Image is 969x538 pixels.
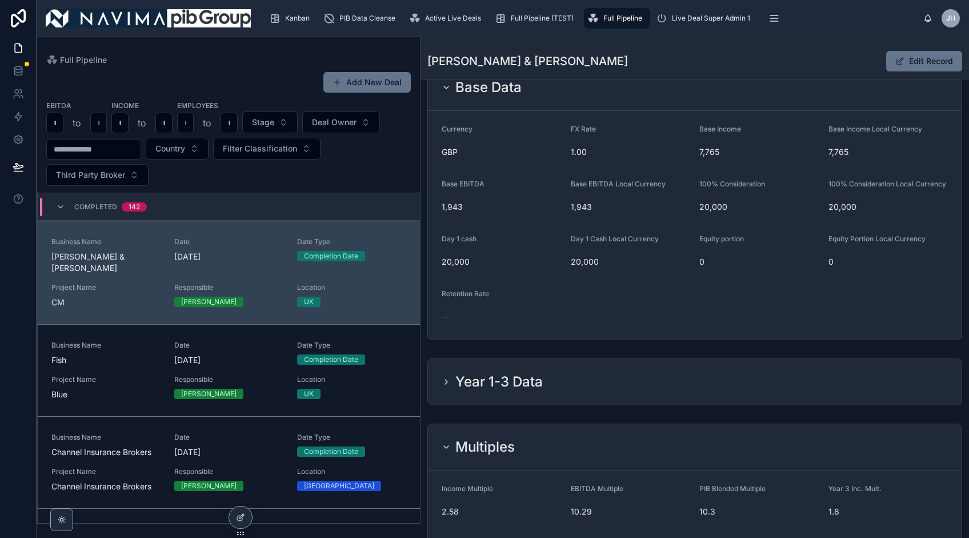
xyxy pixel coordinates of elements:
[442,256,562,268] span: 20,000
[603,14,642,23] span: Full Pipeline
[304,297,314,307] div: UK
[174,447,283,458] span: [DATE]
[699,484,766,493] span: PIB Blended Multiple
[174,251,283,262] span: [DATE]
[828,234,926,243] span: Equity Portion Local Currency
[320,8,403,29] a: PIB Data Cleanse
[46,100,71,110] label: EBITDA
[51,375,161,384] span: Project Name
[442,201,562,213] span: 1,943
[51,237,161,246] span: Business Name
[304,251,358,261] div: Completion Date
[174,375,283,384] span: Responsible
[571,234,659,243] span: Day 1 Cash Local Currency
[828,201,948,213] span: 20,000
[242,111,298,133] button: Select Button
[511,14,574,23] span: Full Pipeline (TEST)
[174,283,283,292] span: Responsible
[38,324,420,416] a: Business NameFishDate[DATE]Date TypeCompletion DateProject NameBlueResponsible[PERSON_NAME]Locati...
[699,180,765,188] span: 100% Consideration
[60,54,107,66] span: Full Pipeline
[74,202,117,212] span: Completed
[339,14,395,23] span: PIB Data Cleanse
[828,484,882,493] span: Year 3 Inc. Mult.
[51,467,161,476] span: Project Name
[51,389,161,400] span: Blue
[174,237,283,246] span: Date
[297,283,406,292] span: Location
[571,256,691,268] span: 20,000
[138,116,146,130] p: to
[155,143,185,154] span: Country
[51,251,161,274] span: [PERSON_NAME] & [PERSON_NAME]
[828,256,948,268] span: 0
[442,506,562,517] span: 2.58
[56,169,125,181] span: Third Party Broker
[442,234,477,243] span: Day 1 cash
[51,433,161,442] span: Business Name
[571,180,666,188] span: Base EBITDA Local Currency
[442,125,473,133] span: Currency
[571,506,691,517] span: 10.29
[571,201,691,213] span: 1,943
[297,433,406,442] span: Date Type
[181,481,237,491] div: [PERSON_NAME]
[174,433,283,442] span: Date
[146,138,209,160] button: Select Button
[73,116,81,130] p: to
[260,6,923,31] div: scrollable content
[46,9,251,27] img: App logo
[672,14,750,23] span: Live Deal Super Admin 1
[491,8,582,29] a: Full Pipeline (TEST)
[252,117,274,128] span: Stage
[181,389,237,399] div: [PERSON_NAME]
[174,341,283,350] span: Date
[455,438,515,456] h2: Multiples
[442,484,493,493] span: Income Multiple
[571,484,623,493] span: EBITDA Multiple
[442,311,449,322] span: --
[699,201,819,213] span: 20,000
[699,146,819,158] span: 7,765
[455,78,522,97] h2: Base Data
[455,373,543,391] h2: Year 1-3 Data
[51,447,161,458] span: Channel Insurance Brokers
[177,100,218,110] label: Employees
[297,467,406,476] span: Location
[946,14,955,23] span: JH
[38,416,420,508] a: Business NameChannel Insurance BrokersDate[DATE]Date TypeCompletion DateProject NameChannel Insur...
[181,297,237,307] div: [PERSON_NAME]
[425,14,481,23] span: Active Live Deals
[699,234,744,243] span: Equity portion
[46,54,107,66] a: Full Pipeline
[297,375,406,384] span: Location
[323,72,411,93] a: Add New Deal
[111,100,139,110] label: Income
[442,289,489,298] span: Retention Rate
[828,180,946,188] span: 100% Consideration Local Currency
[213,138,321,160] button: Select Button
[304,481,374,491] div: [GEOGRAPHIC_DATA]
[886,51,962,71] button: Edit Record
[297,341,406,350] span: Date Type
[442,180,484,188] span: Base EBITDA
[652,8,758,29] a: Live Deal Super Admin 1
[174,467,283,476] span: Responsible
[699,256,819,268] span: 0
[442,146,562,158] span: GBP
[828,506,948,517] span: 1.8
[699,506,819,517] span: 10.3
[51,341,161,350] span: Business Name
[571,146,691,158] span: 1.00
[38,221,420,324] a: Business Name[PERSON_NAME] & [PERSON_NAME]Date[DATE]Date TypeCompletion DateProject NameCMRespons...
[304,354,358,365] div: Completion Date
[129,202,140,212] div: 142
[828,146,948,158] span: 7,765
[51,354,161,366] span: Fish
[51,297,161,308] span: CM
[699,125,741,133] span: Base Income
[297,237,406,246] span: Date Type
[51,481,161,492] span: Channel Insurance Brokers
[285,14,310,23] span: Kanban
[174,354,283,366] span: [DATE]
